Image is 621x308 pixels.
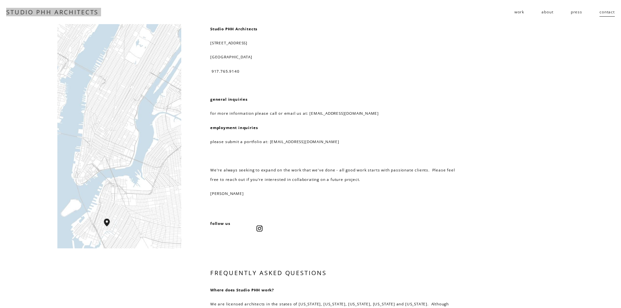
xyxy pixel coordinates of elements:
[571,7,582,17] a: press
[210,125,258,130] strong: employment inquiries
[210,269,462,277] h3: FREQUENTLY ASKED QUESTIONS
[541,7,553,17] a: about
[210,66,462,76] p: 917.765.9140
[6,8,98,16] a: STUDIO PHH ARCHITECTS
[210,137,462,146] p: please submit a portfolio at: [EMAIL_ADDRESS][DOMAIN_NAME]
[210,96,248,102] strong: general inquiries
[256,225,263,232] a: Instagram
[210,189,462,198] p: [PERSON_NAME]
[210,221,230,226] strong: follow us
[210,287,274,292] strong: Where does Studio PHH work?
[514,7,524,17] a: folder dropdown
[210,38,462,48] p: [STREET_ADDRESS]
[210,52,462,62] p: [GEOGRAPHIC_DATA]
[210,165,462,184] p: We're always seeking to expand on the work that we've done - all good work starts with passionate...
[599,7,615,17] a: contact
[514,7,524,17] span: work
[210,26,258,31] strong: Studio PHH Architects
[210,109,462,118] p: for more information please call or email us at: [EMAIL_ADDRESS][DOMAIN_NAME]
